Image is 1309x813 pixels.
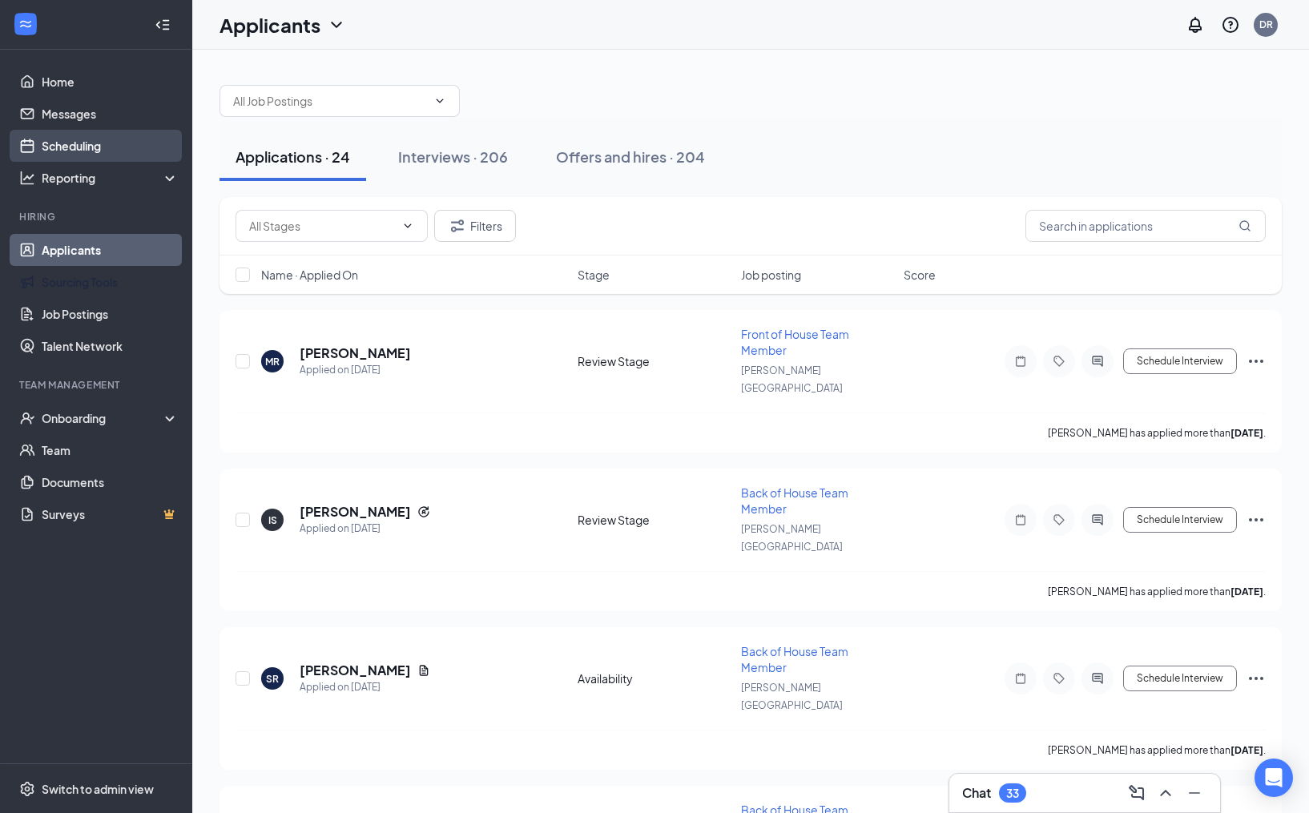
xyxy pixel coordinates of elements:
div: Review Stage [578,353,731,369]
svg: ActiveChat [1088,672,1107,685]
svg: Analysis [19,170,35,186]
svg: Ellipses [1247,352,1266,371]
svg: Ellipses [1247,510,1266,529]
div: Offers and hires · 204 [556,147,705,167]
div: Applied on [DATE] [300,521,430,537]
div: Review Stage [578,512,731,528]
b: [DATE] [1230,586,1263,598]
input: All Job Postings [233,92,427,110]
svg: Note [1011,355,1030,368]
div: Open Intercom Messenger [1255,759,1293,797]
button: ComposeMessage [1124,780,1150,806]
span: Back of House Team Member [741,644,848,674]
svg: Notifications [1186,15,1205,34]
div: MR [265,355,280,368]
svg: ChevronDown [433,95,446,107]
button: Schedule Interview [1123,348,1237,374]
svg: Ellipses [1247,669,1266,688]
svg: Reapply [417,505,430,518]
button: Schedule Interview [1123,666,1237,691]
span: Stage [578,267,610,283]
svg: WorkstreamLogo [18,16,34,32]
svg: ChevronDown [401,219,414,232]
div: SR [266,672,279,686]
h5: [PERSON_NAME] [300,662,411,679]
a: Messages [42,98,179,130]
span: [PERSON_NAME][GEOGRAPHIC_DATA] [741,523,843,553]
svg: Note [1011,513,1030,526]
svg: QuestionInfo [1221,15,1240,34]
div: Applied on [DATE] [300,362,411,378]
span: Job posting [741,267,801,283]
a: SurveysCrown [42,498,179,530]
a: Home [42,66,179,98]
svg: MagnifyingGlass [1239,219,1251,232]
span: Back of House Team Member [741,485,848,516]
p: [PERSON_NAME] has applied more than . [1048,585,1266,598]
input: All Stages [249,217,395,235]
button: Schedule Interview [1123,507,1237,533]
p: [PERSON_NAME] has applied more than . [1048,743,1266,757]
div: Team Management [19,378,175,392]
b: [DATE] [1230,744,1263,756]
svg: Tag [1049,513,1069,526]
div: Applied on [DATE] [300,679,430,695]
h1: Applicants [220,11,320,38]
svg: Document [417,664,430,677]
div: Interviews · 206 [398,147,508,167]
a: Job Postings [42,298,179,330]
button: ChevronUp [1153,780,1178,806]
svg: Minimize [1185,783,1204,803]
a: Sourcing Tools [42,266,179,298]
div: Onboarding [42,410,165,426]
p: [PERSON_NAME] has applied more than . [1048,426,1266,440]
svg: Filter [448,216,467,235]
b: [DATE] [1230,427,1263,439]
span: Name · Applied On [261,267,358,283]
svg: Note [1011,672,1030,685]
button: Filter Filters [434,210,516,242]
svg: ActiveChat [1088,513,1107,526]
svg: Collapse [155,17,171,33]
h3: Chat [962,784,991,802]
div: 33 [1006,787,1019,800]
h5: [PERSON_NAME] [300,344,411,362]
a: Talent Network [42,330,179,362]
svg: ChevronUp [1156,783,1175,803]
a: Documents [42,466,179,498]
div: Hiring [19,210,175,223]
input: Search in applications [1025,210,1266,242]
svg: ActiveChat [1088,355,1107,368]
div: DR [1259,18,1273,31]
span: [PERSON_NAME][GEOGRAPHIC_DATA] [741,364,843,394]
div: Availability [578,670,731,686]
svg: Tag [1049,355,1069,368]
div: Applications · 24 [236,147,350,167]
svg: UserCheck [19,410,35,426]
h5: [PERSON_NAME] [300,503,411,521]
svg: ChevronDown [327,15,346,34]
svg: Settings [19,781,35,797]
div: Switch to admin view [42,781,154,797]
a: Applicants [42,234,179,266]
svg: Tag [1049,672,1069,685]
a: Team [42,434,179,466]
a: Scheduling [42,130,179,162]
span: Score [904,267,936,283]
div: Reporting [42,170,179,186]
svg: ComposeMessage [1127,783,1146,803]
span: [PERSON_NAME][GEOGRAPHIC_DATA] [741,682,843,711]
div: IS [268,513,277,527]
button: Minimize [1182,780,1207,806]
span: Front of House Team Member [741,327,849,357]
